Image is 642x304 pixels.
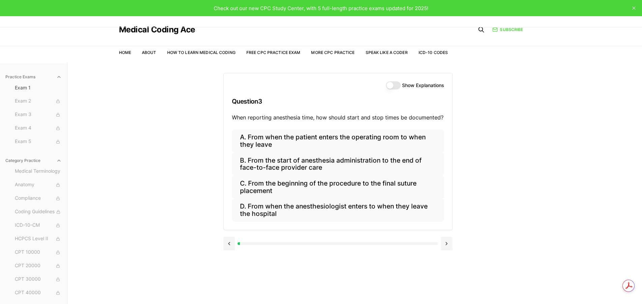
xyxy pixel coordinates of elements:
[419,50,448,55] a: ICD-10 Codes
[15,111,62,118] span: Exam 3
[3,155,64,166] button: Category Practice
[15,138,62,145] span: Exam 5
[232,199,444,222] button: D. From when the anesthesiologist enters to when they leave the hospital
[15,262,62,270] span: CPT 20000
[15,84,62,91] span: Exam 1
[15,289,62,297] span: CPT 40000
[15,235,62,243] span: HCPCS Level II
[492,27,523,33] a: Subscribe
[12,260,64,271] button: CPT 20000
[232,175,444,198] button: C. From the beginning of the procedure to the final suture placement
[15,249,62,256] span: CPT 10000
[311,50,355,55] a: More CPC Practice
[12,274,64,285] button: CPT 30000
[12,179,64,190] button: Anatomy
[15,208,62,216] span: Coding Guidelines
[15,168,62,175] span: Medical Terminology
[366,50,408,55] a: Speak Like a Coder
[232,113,444,121] p: When reporting anesthesia time, how should start and stop times be documented?
[119,26,195,34] a: Medical Coding Ace
[246,50,301,55] a: Free CPC Practice Exam
[15,181,62,189] span: Anatomy
[15,125,62,132] span: Exam 4
[12,220,64,231] button: ICD-10-CM
[12,233,64,244] button: HCPCS Level II
[12,287,64,298] button: CPT 40000
[232,153,444,175] button: B. From the start of anesthesia administration to the end of face-to-face provider care
[142,50,156,55] a: About
[12,247,64,258] button: CPT 10000
[12,109,64,120] button: Exam 3
[12,82,64,93] button: Exam 1
[15,98,62,105] span: Exam 2
[12,96,64,107] button: Exam 2
[232,130,444,153] button: A. From when the patient enters the operating room to when they leave
[402,83,444,88] label: Show Explanations
[15,276,62,283] span: CPT 30000
[12,123,64,134] button: Exam 4
[167,50,236,55] a: How to Learn Medical Coding
[15,195,62,202] span: Compliance
[15,222,62,229] span: ICD-10-CM
[3,72,64,82] button: Practice Exams
[12,193,64,204] button: Compliance
[12,166,64,177] button: Medical Terminology
[12,136,64,147] button: Exam 5
[629,3,639,13] button: close
[232,91,444,111] h3: Question 3
[12,206,64,217] button: Coding Guidelines
[119,50,131,55] a: Home
[214,5,428,11] span: Check out our new CPC Study Center, with 5 full-length practice exams updated for 2025!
